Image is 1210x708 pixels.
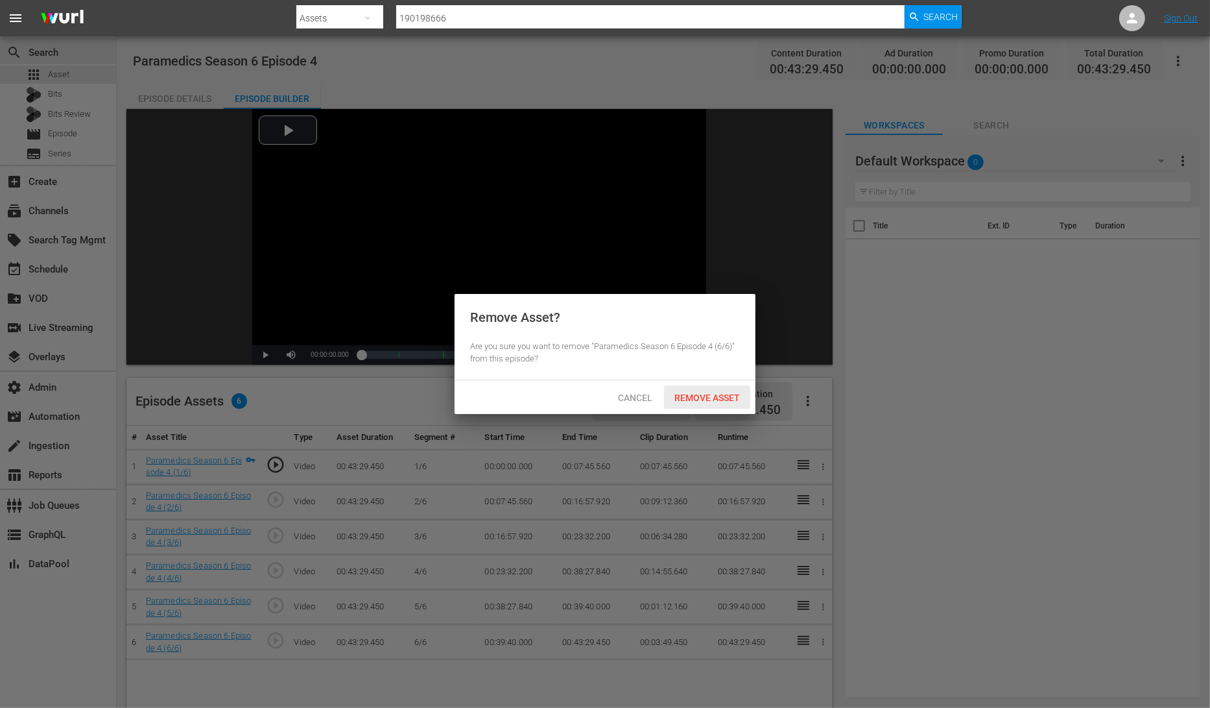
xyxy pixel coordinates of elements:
span: menu [8,10,23,26]
span: Remove Asset [664,393,750,403]
button: Remove Asset [664,385,750,409]
div: Are you sure you want to remove "Paramedics Season 6 Episode 4 (6/6)" from this episode? [470,341,740,365]
a: Sign Out [1164,13,1198,23]
div: Remove Asset? [470,310,560,325]
span: Search [924,5,958,29]
span: Cancel [608,393,663,403]
img: ans4CAIJ8jUAAAAAAAAAAAAAAAAAAAAAAAAgQb4GAAAAAAAAAAAAAAAAAAAAAAAAJMjXAAAAAAAAAAAAAAAAAAAAAAAAgAT5G... [31,3,93,34]
button: Search [905,5,962,29]
button: Cancel [607,385,664,409]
